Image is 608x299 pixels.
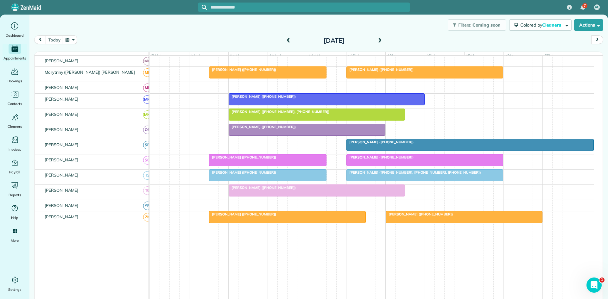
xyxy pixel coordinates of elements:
span: 4pm [504,53,515,59]
span: ZK [143,213,152,221]
a: Dashboard [3,21,27,39]
span: Cleaners [542,22,562,28]
span: Dashboard [6,32,24,39]
span: SR [143,141,152,149]
span: [PERSON_NAME] [43,188,80,193]
span: TG [143,186,152,195]
span: Cleaners [8,123,22,130]
span: 3pm [465,53,476,59]
span: [PERSON_NAME] [43,127,80,132]
a: Payroll [3,158,27,175]
a: Settings [3,275,27,293]
span: [PERSON_NAME] [43,112,80,117]
span: [PERSON_NAME] ([PHONE_NUMBER]) [228,94,296,99]
span: 9am [229,53,240,59]
a: Cleaners [3,112,27,130]
span: [PERSON_NAME] [43,157,80,162]
span: MM [143,95,152,104]
a: Appointments [3,44,27,61]
span: [PERSON_NAME] ([PHONE_NUMBER]) [209,212,276,216]
span: [PERSON_NAME] ([PHONE_NUMBER]) [209,67,276,72]
span: 10am [268,53,282,59]
span: [PERSON_NAME] ([PHONE_NUMBER]) [346,155,414,159]
span: [PERSON_NAME] ([PHONE_NUMBER]) [228,125,296,129]
span: Coming soon [472,22,501,28]
h2: [DATE] [294,37,374,44]
span: [PERSON_NAME] ([PHONE_NUMBER]) [346,140,414,144]
span: MG [143,57,152,65]
svg: Focus search [202,5,207,10]
button: today [46,35,63,44]
span: [PERSON_NAME] [43,85,80,90]
span: SC [143,156,152,165]
span: [PERSON_NAME] ([PHONE_NUMBER]) [346,67,414,72]
a: Bookings [3,66,27,84]
span: [PERSON_NAME] [43,214,80,219]
span: TS [143,171,152,180]
span: [PERSON_NAME] [43,58,80,63]
span: Colored by [520,22,563,28]
button: prev [34,35,46,44]
span: Contacts [8,101,22,107]
iframe: Intercom live chat [586,277,602,293]
span: Bookings [8,78,22,84]
span: [PERSON_NAME] [43,97,80,102]
span: Settings [8,286,22,293]
span: MM [143,110,152,119]
span: [PERSON_NAME] ([PHONE_NUMBER], [PHONE_NUMBER]) [228,109,330,114]
span: [PERSON_NAME] ([PHONE_NUMBER]) [385,212,453,216]
span: ML [143,84,152,92]
span: 12pm [346,53,360,59]
span: [PERSON_NAME] ([PHONE_NUMBER]) [209,170,276,175]
span: Reports [9,192,21,198]
span: 1 [599,277,605,283]
span: 11am [307,53,321,59]
span: Appointments [3,55,26,61]
span: Marytriny ([PERSON_NAME]) [PERSON_NAME] [43,70,136,75]
span: YR [143,202,152,210]
span: ME [143,68,152,77]
span: [PERSON_NAME] ([PHONE_NUMBER]) [209,155,276,159]
span: [PERSON_NAME] ([PHONE_NUMBER]) [228,185,296,190]
a: Help [3,203,27,221]
a: Invoices [3,135,27,153]
button: Focus search [198,5,207,10]
a: Contacts [3,89,27,107]
span: 7 [584,3,586,8]
span: More [11,237,19,244]
div: 7 unread notifications [576,1,589,15]
span: Invoices [9,146,21,153]
span: [PERSON_NAME] [43,203,80,208]
span: 1pm [386,53,397,59]
span: [PERSON_NAME] ([PHONE_NUMBER], [PHONE_NUMBER], [PHONE_NUMBER]) [346,170,481,175]
span: 8am [189,53,201,59]
span: 2pm [425,53,436,59]
a: Reports [3,180,27,198]
button: next [591,35,603,44]
span: OR [143,126,152,134]
span: Filters: [458,22,472,28]
span: [PERSON_NAME] [43,142,80,147]
span: [PERSON_NAME] [43,172,80,178]
button: Actions [574,19,603,31]
span: 7am [150,53,162,59]
button: Colored byCleaners [509,19,572,31]
span: AC [595,5,599,10]
span: Help [11,215,19,221]
span: Payroll [9,169,21,175]
span: 5pm [543,53,554,59]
